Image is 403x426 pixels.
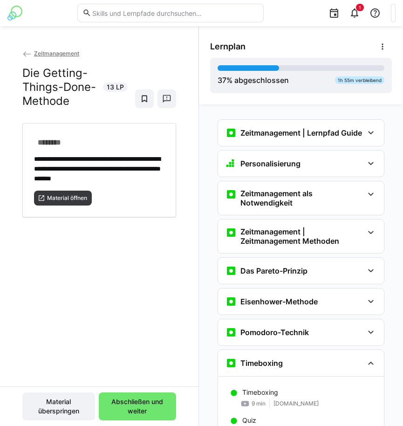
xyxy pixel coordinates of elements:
h3: Eisenhower-Methode [240,297,318,306]
input: Skills und Lernpfade durchsuchen… [91,9,258,17]
h3: Pomodoro-Technik [240,328,309,337]
span: Abschließen und weiter [103,397,171,416]
button: Material öffnen [34,191,92,206]
p: Timeboxing [242,388,278,397]
h3: Zeitmanagement | Lernpfad Guide [240,128,362,137]
p: Quiz [242,416,256,425]
h3: Zeitmanagement | Zeitmanagement Methoden [240,227,363,246]
a: Zeitmanagement [22,50,79,57]
span: Material öffnen [46,194,88,202]
span: 9 min [252,400,266,407]
h2: Die Getting-Things-Done-Methode [22,66,97,108]
h3: Personalisierung [240,159,301,168]
button: Abschließen und weiter [99,392,176,420]
div: 1h 55m verbleibend [335,76,384,84]
span: [DOMAIN_NAME] [273,400,319,407]
span: Material überspringen [27,397,90,416]
h3: Timeboxing [240,358,283,368]
span: 13 LP [107,82,124,92]
h3: Das Pareto-Prinzip [240,266,307,275]
h3: Zeitmanagement als Notwendigkeit [240,189,363,207]
div: % abgeschlossen [218,75,289,86]
span: Zeitmanagement [34,50,79,57]
span: 37 [218,76,226,85]
span: Lernplan [210,41,246,52]
span: 1 [359,5,361,10]
button: Material überspringen [22,392,95,420]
